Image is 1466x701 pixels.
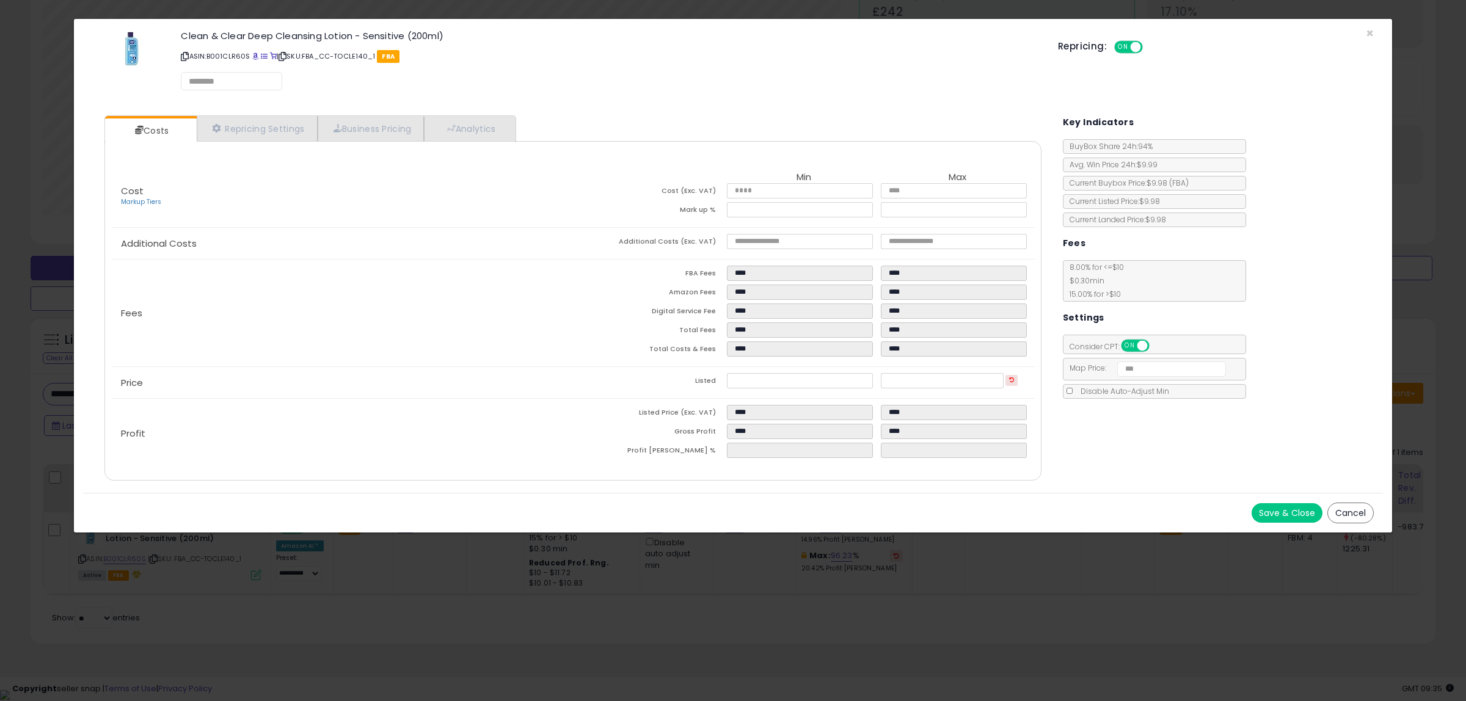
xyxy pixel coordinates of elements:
span: ON [1122,341,1137,351]
h3: Clean & Clear Deep Cleansing Lotion - Sensitive (200ml) [181,31,1040,40]
span: Current Buybox Price: [1063,178,1189,188]
span: ( FBA ) [1169,178,1189,188]
a: Your listing only [270,51,277,61]
a: BuyBox page [252,51,259,61]
span: × [1366,24,1374,42]
span: ON [1115,42,1131,53]
td: Total Fees [573,322,727,341]
span: Map Price: [1063,363,1227,373]
h5: Settings [1063,310,1104,325]
td: FBA Fees [573,266,727,285]
a: Repricing Settings [197,116,318,141]
p: Cost [111,186,573,207]
span: BuyBox Share 24h: 94% [1063,141,1153,151]
td: Digital Service Fee [573,303,727,322]
td: Additional Costs (Exc. VAT) [573,234,727,253]
a: All offer listings [261,51,268,61]
span: $9.98 [1147,178,1189,188]
th: Max [881,172,1035,183]
span: Consider CPT: [1063,341,1165,352]
span: $0.30 min [1063,275,1104,286]
h5: Key Indicators [1063,115,1134,130]
a: Markup Tiers [121,197,161,206]
span: Avg. Win Price 24h: $9.99 [1063,159,1158,170]
span: FBA [377,50,399,63]
span: Disable Auto-Adjust Min [1074,386,1169,396]
td: Cost (Exc. VAT) [573,183,727,202]
td: Listed [573,373,727,392]
td: Total Costs & Fees [573,341,727,360]
h5: Fees [1063,236,1086,251]
span: OFF [1141,42,1161,53]
th: Min [727,172,881,183]
p: Fees [111,308,573,318]
span: 15.00 % for > $10 [1063,289,1121,299]
span: 8.00 % for <= $10 [1063,262,1124,299]
button: Save & Close [1252,503,1322,523]
h5: Repricing: [1058,42,1107,51]
a: Costs [105,118,195,143]
td: Listed Price (Exc. VAT) [573,405,727,424]
span: OFF [1147,341,1167,351]
button: Cancel [1327,503,1374,523]
td: Amazon Fees [573,285,727,303]
span: Current Landed Price: $9.98 [1063,214,1166,225]
td: Profit [PERSON_NAME] % [573,443,727,462]
a: Business Pricing [318,116,425,141]
td: Gross Profit [573,424,727,443]
img: 41DiA5THkxL._SL60_.jpg [114,31,150,68]
td: Mark up % [573,202,727,221]
p: Profit [111,429,573,438]
p: Price [111,378,573,388]
span: Current Listed Price: $9.98 [1063,196,1160,206]
p: Additional Costs [111,239,573,249]
p: ASIN: B001CLR60S | SKU: FBA_CC-TOCLE140_1 [181,46,1040,66]
a: Analytics [424,116,514,141]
